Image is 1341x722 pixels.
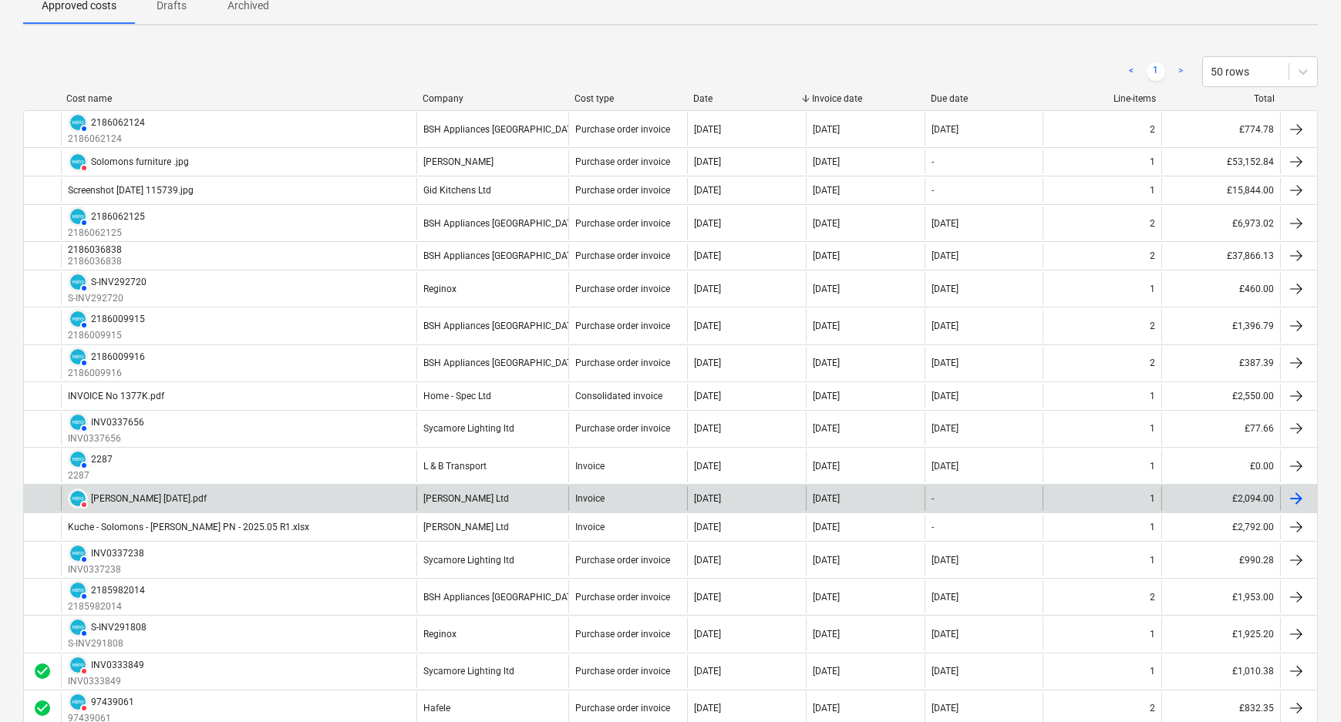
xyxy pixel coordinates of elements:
div: [DATE] [813,185,840,196]
div: [DATE] [932,124,959,135]
div: BSH Appliances [GEOGRAPHIC_DATA] [423,321,581,331]
div: 2186009915 [91,314,145,324]
div: £2,792.00 [1161,515,1280,539]
img: xero.svg [70,583,86,598]
div: Sycamore Lighting ltd [423,555,514,566]
div: £0.00 [1161,449,1280,482]
div: 2186009916 [91,351,145,362]
div: £1,396.79 [1161,309,1280,342]
div: [DATE] [694,555,721,566]
img: xero.svg [70,311,86,327]
div: Due date [931,93,1037,104]
div: Purchase order invoice [575,250,670,261]
div: Cost type [574,93,681,104]
div: [DATE] [694,124,721,135]
div: - [932,185,934,196]
div: [DATE] [813,358,840,368]
div: 1 [1150,629,1155,640]
a: Page 1 is your current page [1147,62,1165,81]
div: [DATE] [813,284,840,294]
div: 2186062124 [91,117,145,128]
div: Invoice has been synced with Xero and its status is currently AUTHORISED [68,543,88,563]
div: £1,953.00 [1161,580,1280,613]
div: 1 [1150,555,1155,566]
div: [DATE] [932,423,959,434]
div: 1 [1150,666,1155,677]
div: 1 [1150,522,1155,532]
div: Purchase order invoice [575,321,670,331]
img: xero.svg [70,491,86,506]
div: Invoice has been synced with Xero and its status is currently AUTHORISED [68,309,88,329]
div: Purchase order invoice [575,185,670,196]
div: Invoice has been synced with Xero and its status is currently AUTHORISED [68,449,88,469]
img: xero.svg [70,546,86,561]
div: [DATE] [694,629,721,640]
div: Hafele [423,703,450,714]
div: [DATE] [813,461,840,472]
div: [PERSON_NAME] [DATE].pdf [91,493,207,504]
div: S-INV291808 [91,622,147,633]
div: [DATE] [694,703,721,714]
div: [DATE] [813,218,840,229]
div: [DATE] [694,423,721,434]
div: 2 [1150,592,1155,603]
div: [DATE] [694,461,721,472]
div: 2 [1150,124,1155,135]
div: Invoice [575,461,605,472]
p: 2186062125 [68,227,145,240]
div: - [932,522,934,532]
div: [DATE] [932,250,959,261]
img: xero.svg [70,657,86,673]
img: xero.svg [70,620,86,635]
div: [PERSON_NAME] [423,156,494,167]
div: Invoice has been synced with Xero and its status is currently AUTHORISED [68,112,88,133]
div: [PERSON_NAME] Ltd [423,493,509,504]
div: [DATE] [932,218,959,229]
div: Invoice was approved [33,662,52,680]
iframe: Chat Widget [1264,648,1341,722]
div: [DATE] [694,250,721,261]
div: [DATE] [813,703,840,714]
div: Invoice was approved [33,699,52,717]
div: [DATE] [932,321,959,331]
div: Total [1168,93,1275,104]
div: 2 [1150,250,1155,261]
div: [DATE] [813,522,840,532]
div: Invoice has been synced with Xero and its status is currently DELETED [68,152,88,172]
span: check_circle [33,662,52,680]
div: Invoice has been synced with Xero and its status is currently AUTHORISED [68,617,88,637]
div: [DATE] [694,218,721,229]
div: Reginox [423,284,457,294]
p: 2186062124 [68,133,145,146]
p: 2185982014 [68,600,145,613]
img: xero.svg [70,154,86,170]
div: INV0337238 [91,548,144,559]
div: £15,844.00 [1161,178,1280,203]
div: 1 [1150,461,1155,472]
p: 2186009915 [68,329,145,342]
div: 2 [1150,358,1155,368]
div: £77.66 [1161,412,1280,445]
div: S-INV292720 [91,277,147,287]
div: Purchase order invoice [575,358,670,368]
span: check_circle [33,699,52,717]
div: Purchase order invoice [575,703,670,714]
div: [DATE] [932,592,959,603]
div: [DATE] [932,461,959,472]
div: BSH Appliances [GEOGRAPHIC_DATA] [423,592,581,603]
div: Reginox [423,629,457,640]
div: Invoice has been synced with Xero and its status is currently AUTHORISED [68,272,88,292]
img: xero.svg [70,694,86,710]
p: INV0337656 [68,432,144,445]
div: Invoice has been synced with Xero and its status is currently DELETED [68,692,88,712]
div: [DATE] [813,592,840,603]
p: INV0337238 [68,563,144,576]
div: Invoice has been synced with Xero and its status is currently AUTHORISED [68,347,88,367]
div: [DATE] [694,358,721,368]
div: [DATE] [694,321,721,331]
div: 1 [1150,493,1155,504]
div: [DATE] [694,666,721,677]
div: Solomons furniture .jpg [91,156,189,167]
div: [DATE] [932,666,959,677]
div: Date [693,93,800,104]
